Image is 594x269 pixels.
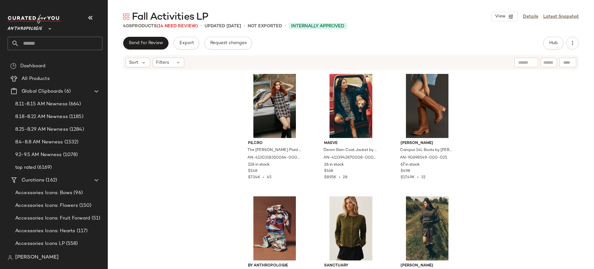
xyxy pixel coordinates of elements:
img: svg%3e [123,13,129,20]
span: (6169) [36,164,52,171]
span: • [336,175,343,180]
img: cfy_white_logo.C9jOOHJF.svg [8,15,62,23]
span: (664) [68,101,81,108]
span: (96) [72,189,83,197]
span: AN-4133942870008-000-093 [323,155,377,161]
span: Curations [22,177,44,184]
button: View [491,12,518,21]
span: Accessories Icons: Bows [15,189,72,197]
span: Request changes [210,41,247,46]
button: Export [173,37,199,49]
span: (6) [63,88,70,95]
span: Filters [156,59,169,66]
span: • [284,22,286,30]
a: Latest Snapshot [543,13,579,20]
span: Accessories Icons: Fruit Forward [15,215,90,222]
span: Anthropologie [8,22,42,33]
span: $7.34K [248,175,260,180]
span: (162) [44,177,57,184]
span: By Anthropologie [248,263,302,269]
span: Global Clipboards [22,88,63,95]
span: Accessories Icons: Flowers [15,202,78,209]
span: $168 [324,168,333,174]
span: (14 Need Review) [157,24,198,29]
a: Details [523,13,538,20]
span: Sort [129,59,138,66]
span: top rated [15,164,36,171]
span: (1532) [63,139,79,146]
span: 9.2-9.5 AM Newness [15,151,62,159]
img: svg%3e [10,63,16,69]
span: [PERSON_NAME] [401,141,454,146]
span: $17.49K [401,175,415,180]
span: (117) [75,227,88,235]
button: Send for Review [123,37,168,49]
span: 26 in stock [324,162,344,168]
span: 8.25-8.29 AM Newness [15,126,68,133]
span: • [244,22,245,30]
span: Pilcro [248,141,302,146]
span: AN-4130318350064-000-009 [247,155,301,161]
span: 126 in stock [248,162,270,168]
span: Dashboard [20,62,45,70]
span: AN-90698549-000-025 [400,155,447,161]
span: $8.95K [324,175,336,180]
span: • [200,22,202,30]
span: Internally Approved [291,23,344,30]
span: 28 [343,175,347,180]
img: 4120617550001_021_b14 [395,196,459,260]
span: All Products [22,75,50,82]
p: Not Exported [248,23,282,30]
img: 90698549_025_b14 [395,74,459,138]
span: $498 [401,168,410,174]
button: Request changes [205,37,252,49]
span: [PERSON_NAME] [401,263,454,269]
span: (150) [78,202,92,209]
span: 408 [123,24,132,29]
span: The [PERSON_NAME] Plaid Mini Dress by Pilcro in Black, Women's, Size: Medium, Polyester/Viscose/E... [247,148,301,153]
span: (1078) [62,151,78,159]
span: Campus 14L Boots by [PERSON_NAME] in Beige, Women's, Size: 11, Leather at Anthropologie [400,148,454,153]
span: Denim Barn Coat Jacket by Maeve in Blue, Women's, Size: Large, Cotton/Elastane at Anthropologie [323,148,377,153]
span: 45 [267,175,271,180]
span: (51) [90,215,101,222]
span: (558) [65,240,78,247]
span: View [495,14,506,19]
span: Accessories Icons: Hearts [15,227,75,235]
span: • [415,175,421,180]
span: 32 [421,175,426,180]
span: Send for Review [128,41,163,46]
span: Export [179,41,194,46]
span: (1185) [68,113,83,121]
img: svg%3e [8,255,13,260]
img: 4114800430056_230_b [319,196,383,260]
span: 8.4-8.8 AM Newness [15,139,63,146]
span: (1284) [68,126,84,133]
span: 8.18-8.22 AM Newness [15,113,68,121]
img: 102374501_011_b16 [243,196,307,260]
img: 4133942870008_093_b14 [319,74,383,138]
span: 67 in stock [401,162,420,168]
span: [PERSON_NAME] [15,254,59,261]
div: Products [123,23,198,30]
button: Hub [543,37,564,49]
span: Maeve [324,141,378,146]
p: updated [DATE] [205,23,241,30]
span: Accessories Icons LP [15,240,65,247]
span: Hub [549,41,558,46]
span: $148 [248,168,257,174]
span: • [260,175,267,180]
span: 8.11-8.15 AM Newness [15,101,68,108]
span: Fall Activities LP [132,11,208,23]
img: 4130318350064_009_b15 [243,74,307,138]
span: Sanctuary [324,263,378,269]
